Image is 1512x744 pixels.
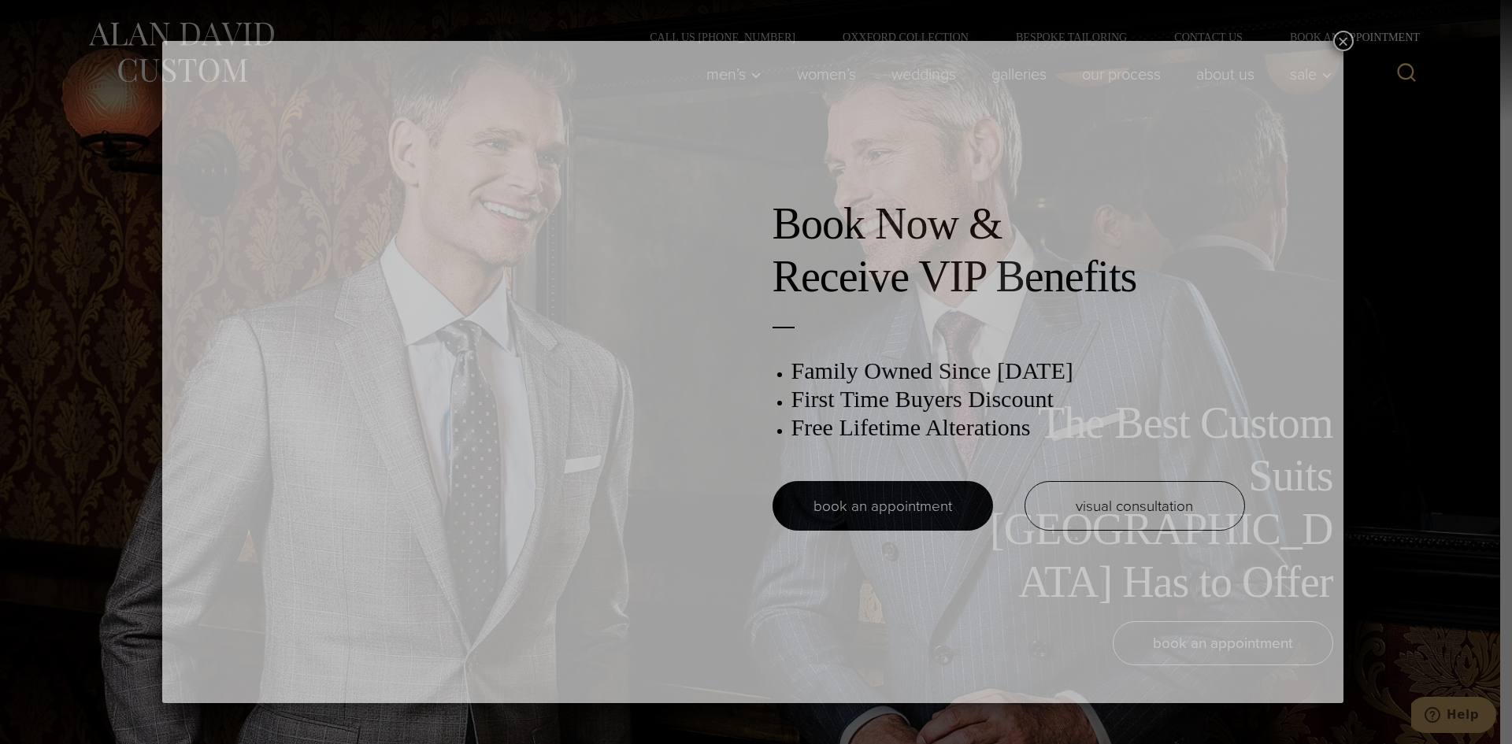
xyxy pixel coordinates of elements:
span: Help [35,11,68,25]
a: book an appointment [773,481,993,531]
h3: First Time Buyers Discount [791,385,1245,413]
button: Close [1333,31,1354,51]
a: visual consultation [1025,481,1245,531]
h3: Free Lifetime Alterations [791,413,1245,442]
h3: Family Owned Since [DATE] [791,357,1245,385]
h2: Book Now & Receive VIP Benefits [773,198,1245,303]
